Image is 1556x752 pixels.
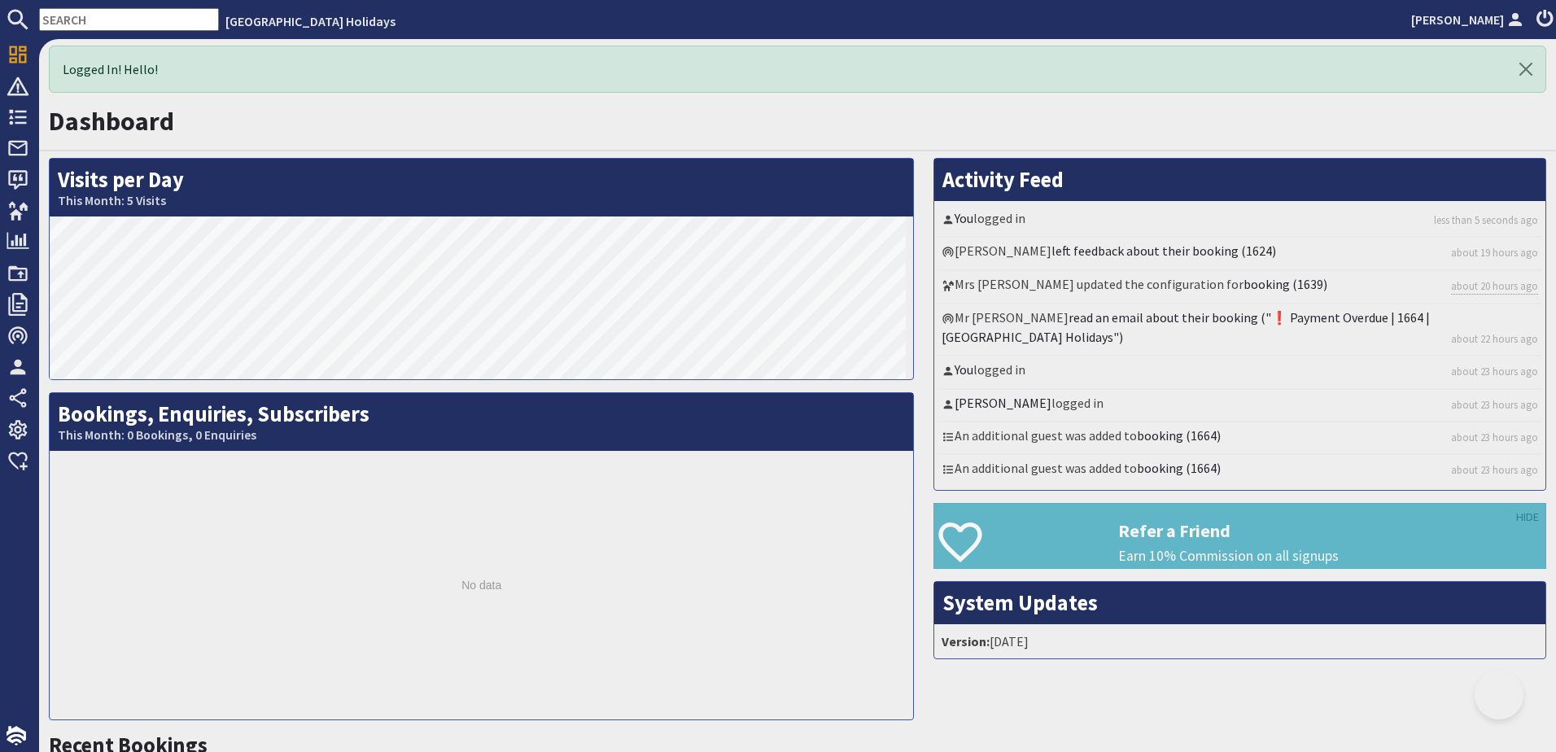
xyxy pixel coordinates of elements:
[942,589,1098,616] a: System Updates
[1137,460,1221,476] a: booking (1664)
[942,309,1430,345] a: read an email about their booking ("❗ Payment Overdue | 1664 | [GEOGRAPHIC_DATA] Holidays")
[1475,671,1523,719] iframe: Toggle Customer Support
[942,166,1064,193] a: Activity Feed
[1451,331,1538,347] a: about 22 hours ago
[49,46,1546,93] div: Logged In! Hello!
[1243,276,1327,292] a: booking (1639)
[938,205,1541,238] li: logged in
[1516,509,1539,527] a: HIDE
[942,633,990,649] strong: Version:
[938,356,1541,389] li: logged in
[1451,462,1538,478] a: about 23 hours ago
[50,159,913,216] h2: Visits per Day
[58,427,905,443] small: This Month: 0 Bookings, 0 Enquiries
[1451,245,1538,260] a: about 19 hours ago
[1118,520,1545,541] h3: Refer a Friend
[938,422,1541,455] li: An additional guest was added to
[1411,10,1527,29] a: [PERSON_NAME]
[938,390,1541,422] li: logged in
[938,304,1541,356] li: Mr [PERSON_NAME]
[1451,364,1538,379] a: about 23 hours ago
[39,8,219,31] input: SEARCH
[955,210,973,226] a: You
[933,503,1546,569] a: Refer a Friend Earn 10% Commission on all signups
[225,13,396,29] a: [GEOGRAPHIC_DATA] Holidays
[50,451,913,719] div: No data
[1451,397,1538,413] a: about 23 hours ago
[938,238,1541,270] li: [PERSON_NAME]
[50,393,913,451] h2: Bookings, Enquiries, Subscribers
[49,105,174,138] a: Dashboard
[7,726,26,745] img: staytech_i_w-64f4e8e9ee0a9c174fd5317b4b171b261742d2d393467e5bdba4413f4f884c10.svg
[1434,212,1538,228] a: less than 5 seconds ago
[1451,278,1538,295] a: about 20 hours ago
[938,628,1541,654] li: [DATE]
[58,193,905,208] small: This Month: 5 Visits
[938,455,1541,486] li: An additional guest was added to
[1118,545,1545,566] p: Earn 10% Commission on all signups
[1051,243,1276,259] a: left feedback about their booking (1624)
[1137,427,1221,444] a: booking (1664)
[1451,430,1538,445] a: about 23 hours ago
[938,271,1541,304] li: Mrs [PERSON_NAME] updated the configuration for
[955,361,973,378] a: You
[955,395,1051,411] a: [PERSON_NAME]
